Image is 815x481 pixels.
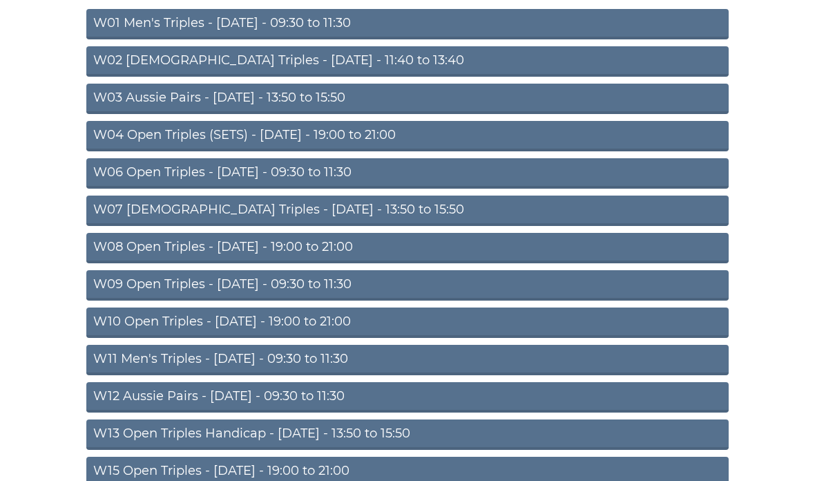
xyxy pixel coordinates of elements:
a: W07 [DEMOGRAPHIC_DATA] Triples - [DATE] - 13:50 to 15:50 [86,196,729,227]
a: W08 Open Triples - [DATE] - 19:00 to 21:00 [86,234,729,264]
a: W06 Open Triples - [DATE] - 09:30 to 11:30 [86,159,729,189]
a: W04 Open Triples (SETS) - [DATE] - 19:00 to 21:00 [86,122,729,152]
a: W10 Open Triples - [DATE] - 19:00 to 21:00 [86,308,729,339]
a: W12 Aussie Pairs - [DATE] - 09:30 to 11:30 [86,383,729,413]
a: W11 Men's Triples - [DATE] - 09:30 to 11:30 [86,346,729,376]
a: W03 Aussie Pairs - [DATE] - 13:50 to 15:50 [86,84,729,115]
a: W13 Open Triples Handicap - [DATE] - 13:50 to 15:50 [86,420,729,451]
a: W02 [DEMOGRAPHIC_DATA] Triples - [DATE] - 11:40 to 13:40 [86,47,729,77]
a: W01 Men's Triples - [DATE] - 09:30 to 11:30 [86,10,729,40]
a: W09 Open Triples - [DATE] - 09:30 to 11:30 [86,271,729,301]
